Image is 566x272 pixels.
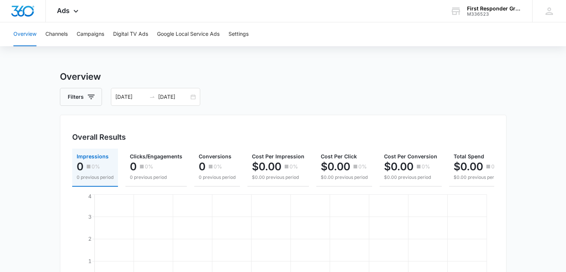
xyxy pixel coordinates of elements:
button: Overview [13,22,36,46]
p: $0.00 [252,161,281,173]
p: 0% [92,164,100,169]
p: 0% [145,164,153,169]
p: 0 [130,161,137,173]
div: account id [467,12,521,17]
button: Digital TV Ads [113,22,148,46]
p: $0.00 previous period [384,174,437,181]
tspan: 3 [88,214,92,220]
p: $0.00 [321,161,350,173]
span: Impressions [77,153,109,159]
button: Campaigns [77,22,104,46]
p: 0% [290,164,298,169]
p: 0 [77,161,83,173]
p: 0 [199,161,205,173]
input: End date [158,93,189,101]
button: Channels [45,22,68,46]
span: Ads [57,7,70,15]
p: 0% [358,164,367,169]
p: $0.00 previous period [454,174,501,181]
tspan: 1 [88,258,92,264]
span: Cost Per Conversion [384,153,437,159]
p: 0 previous period [77,174,113,181]
span: Conversions [199,153,231,159]
p: $0.00 [384,161,413,173]
p: 0 previous period [199,174,236,181]
span: Cost Per Click [321,153,357,159]
p: 0 previous period [130,174,182,181]
p: 0% [422,164,430,169]
p: 0% [214,164,222,169]
button: Google Local Service Ads [157,22,220,46]
span: Clicks/Engagements [130,153,182,159]
p: $0.00 previous period [252,174,304,181]
p: $0.00 previous period [321,174,368,181]
div: account name [467,6,521,12]
span: Cost Per Impression [252,153,304,159]
h3: Overview [60,70,506,83]
p: 0% [491,164,500,169]
input: Start date [115,93,146,101]
span: to [149,94,155,100]
p: $0.00 [454,161,483,173]
button: Filters [60,88,102,106]
tspan: 4 [88,193,92,199]
button: Settings [228,22,249,46]
tspan: 2 [88,235,92,242]
h3: Overall Results [72,132,126,143]
span: swap-right [149,94,155,100]
span: Total Spend [454,153,484,159]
